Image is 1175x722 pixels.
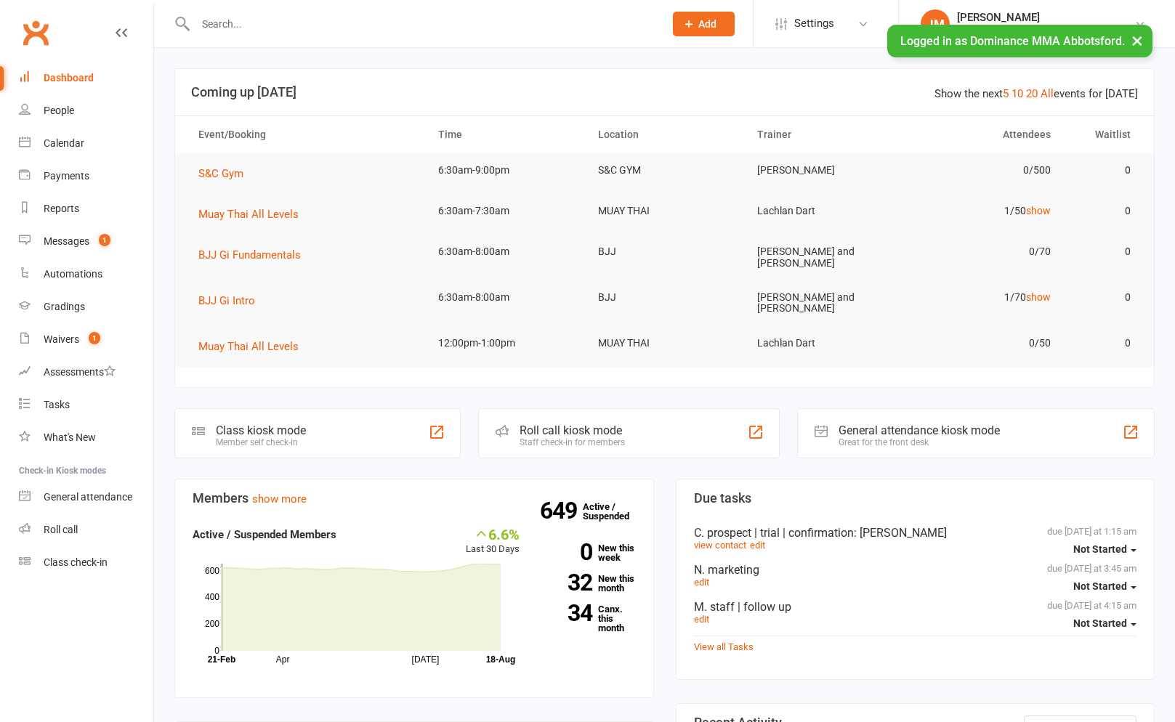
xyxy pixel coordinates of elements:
[191,14,654,34] input: Search...
[694,540,746,551] a: view contact
[839,437,1000,447] div: Great for the front desk
[957,11,1134,24] div: [PERSON_NAME]
[198,248,301,261] span: BJJ Gi Fundamentals
[1073,543,1127,555] span: Not Started
[585,280,745,315] td: BJJ
[19,160,153,192] a: Payments
[1124,25,1150,56] button: ×
[673,12,735,36] button: Add
[694,491,1137,506] h3: Due tasks
[934,85,1138,102] div: Show the next events for [DATE]
[583,491,647,532] a: 649Active / Suspended
[99,234,110,246] span: 1
[541,602,592,624] strong: 34
[585,235,745,269] td: BJJ
[44,524,78,535] div: Roll call
[19,546,153,579] a: Class kiosk mode
[585,116,745,153] th: Location
[694,526,1137,540] div: C. prospect | trial | confirmation
[252,492,307,506] a: show more
[1073,580,1127,592] span: Not Started
[216,423,306,437] div: Class kiosk mode
[17,15,54,51] a: Clubworx
[541,541,592,563] strong: 0
[19,356,153,389] a: Assessments
[19,192,153,225] a: Reports
[694,614,709,625] a: edit
[921,9,950,38] div: JM
[1073,537,1136,563] button: Not Started
[1073,574,1136,600] button: Not Started
[585,194,745,228] td: MUAY THAI
[19,291,153,323] a: Gradings
[19,225,153,258] a: Messages 1
[694,563,1137,577] div: N. marketing
[216,437,306,447] div: Member self check-in
[425,194,585,228] td: 6:30am-7:30am
[425,280,585,315] td: 6:30am-8:00am
[44,366,116,378] div: Assessments
[904,153,1064,187] td: 0/500
[193,491,636,506] h3: Members
[854,526,947,540] span: : [PERSON_NAME]
[44,72,94,84] div: Dashboard
[198,294,255,307] span: BJJ Gi Intro
[694,641,754,652] a: View all Tasks
[1064,235,1144,269] td: 0
[541,572,592,593] strong: 32
[904,194,1064,228] td: 1/50
[198,246,311,264] button: BJJ Gi Fundamentals
[744,235,904,280] td: [PERSON_NAME] and [PERSON_NAME]
[1003,87,1009,100] a: 5
[541,604,636,633] a: 34Canx. this month
[1026,291,1051,303] a: show
[19,323,153,356] a: Waivers 1
[466,526,520,542] div: 6.6%
[19,481,153,514] a: General attendance kiosk mode
[198,292,265,309] button: BJJ Gi Intro
[425,326,585,360] td: 12:00pm-1:00pm
[198,340,299,353] span: Muay Thai All Levels
[744,194,904,228] td: Lachlan Dart
[744,116,904,153] th: Trainer
[198,167,243,180] span: S&C Gym
[193,528,336,541] strong: Active / Suspended Members
[191,85,1138,100] h3: Coming up [DATE]
[585,153,745,187] td: S&C GYM
[794,7,834,40] span: Settings
[744,326,904,360] td: Lachlan Dart
[694,600,1137,614] div: M. staff | follow up
[44,268,102,280] div: Automations
[19,258,153,291] a: Automations
[44,301,85,312] div: Gradings
[957,24,1134,37] div: Dominance MMA [GEOGRAPHIC_DATA]
[44,170,89,182] div: Payments
[19,62,153,94] a: Dashboard
[585,326,745,360] td: MUAY THAI
[198,165,254,182] button: S&C Gym
[694,577,709,588] a: edit
[19,421,153,454] a: What's New
[1073,617,1127,629] span: Not Started
[520,423,625,437] div: Roll call kiosk mode
[44,333,79,345] div: Waivers
[44,203,79,214] div: Reports
[89,332,100,344] span: 1
[541,543,636,562] a: 0New this week
[1064,153,1144,187] td: 0
[904,280,1064,315] td: 1/70
[198,208,299,221] span: Muay Thai All Levels
[425,235,585,269] td: 6:30am-8:00am
[19,389,153,421] a: Tasks
[1064,116,1144,153] th: Waitlist
[1041,87,1054,100] a: All
[1026,205,1051,216] a: show
[44,105,74,116] div: People
[540,500,583,522] strong: 649
[744,280,904,326] td: [PERSON_NAME] and [PERSON_NAME]
[1064,194,1144,228] td: 0
[44,399,70,410] div: Tasks
[198,206,309,223] button: Muay Thai All Levels
[1064,326,1144,360] td: 0
[904,235,1064,269] td: 0/70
